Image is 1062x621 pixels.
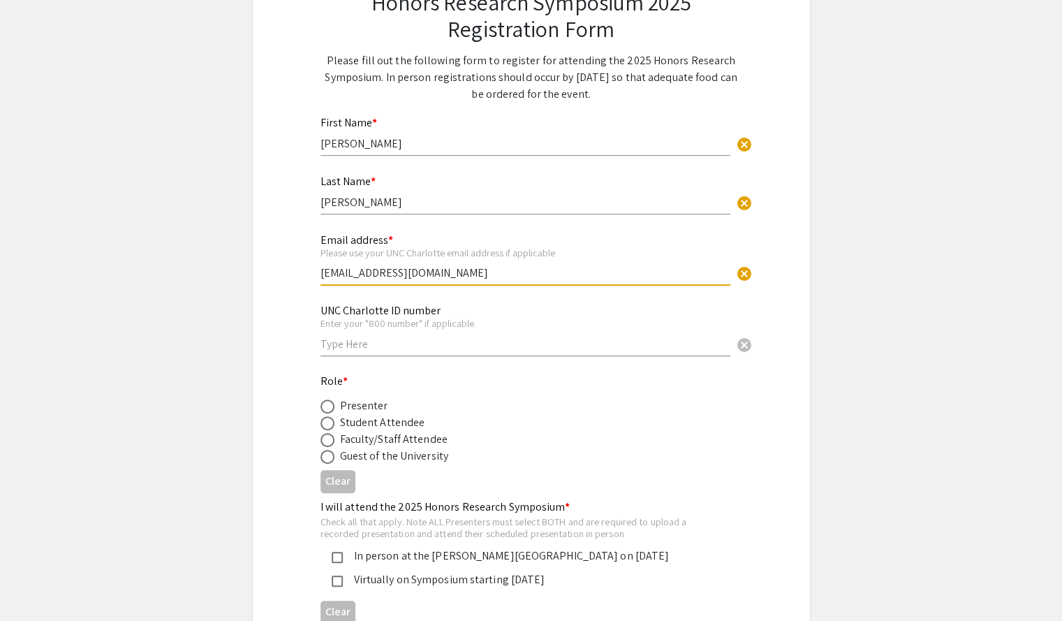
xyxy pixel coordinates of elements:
div: Guest of the University [340,448,448,465]
span: cancel [736,136,753,153]
input: Type Here [320,337,730,351]
button: Clear [730,189,758,217]
input: Type Here [320,195,730,210]
span: cancel [736,337,753,353]
div: Student Attendee [340,414,425,431]
span: cancel [736,195,753,212]
input: Type Here [320,265,730,280]
button: Clear [730,330,758,358]
span: cancel [736,265,753,282]
div: Enter your "800 number" if applicable [320,317,730,330]
div: Presenter [340,397,388,414]
iframe: Chat [10,558,59,611]
mat-label: Last Name [320,174,376,189]
button: Clear [730,130,758,158]
div: Please use your UNC Charlotte email address if applicable [320,247,730,259]
mat-label: I will attend the 2025 Honors Research Symposium [320,499,570,514]
button: Clear [320,470,355,493]
mat-label: Email address [320,233,393,247]
div: In person at the [PERSON_NAME][GEOGRAPHIC_DATA] on [DATE] [343,548,709,564]
mat-label: Role [320,374,348,388]
p: Please fill out the following form to register for attending the 2025 Honors Research Symposium. ... [320,52,742,103]
div: Faculty/Staff Attendee [340,431,448,448]
div: Check all that apply. Note ALL Presenters must select BOTH and are required to upload a recorded ... [320,516,720,540]
div: Virtually on Symposium starting [DATE] [343,571,709,588]
button: Clear [730,259,758,287]
mat-label: First Name [320,115,377,130]
input: Type Here [320,136,730,151]
mat-label: UNC Charlotte ID number [320,303,441,318]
